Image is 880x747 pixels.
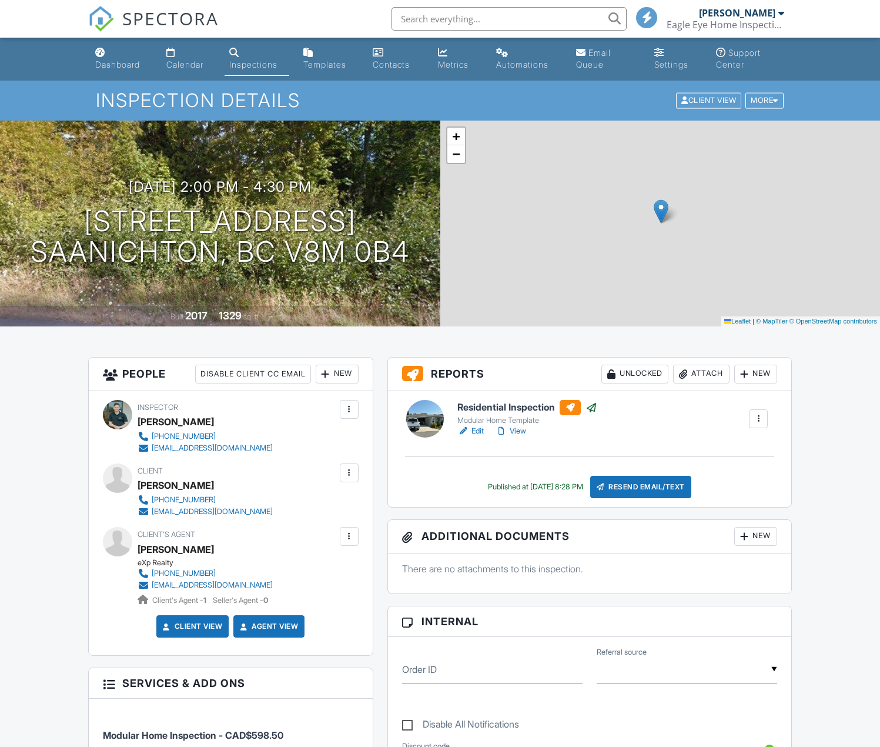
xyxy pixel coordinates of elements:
a: View [496,425,526,437]
div: Templates [303,59,346,69]
a: © OpenStreetMap contributors [789,318,877,325]
a: Edit [457,425,484,437]
a: [EMAIL_ADDRESS][DOMAIN_NAME] [138,442,273,454]
div: Automations [496,59,548,69]
div: Dashboard [95,59,140,69]
a: SPECTORA [88,16,219,41]
a: [PERSON_NAME] [138,541,214,558]
div: [PERSON_NAME] [138,476,214,494]
div: Contacts [373,59,410,69]
div: Inspections [229,59,277,69]
span: + [452,129,460,144]
span: − [452,146,460,161]
a: Zoom out [447,145,465,163]
a: [PHONE_NUMBER] [138,568,273,579]
div: Modular Home Template [457,416,597,425]
label: Order ID [402,663,437,676]
h3: Internal [388,606,792,637]
a: Leaflet [724,318,751,325]
h3: Services & Add ons [89,668,373,699]
a: © MapTiler [756,318,788,325]
a: [EMAIL_ADDRESS][DOMAIN_NAME] [138,506,273,518]
img: The Best Home Inspection Software - Spectora [88,6,114,32]
a: Client View [160,621,223,632]
a: Residential Inspection Modular Home Template [457,400,597,426]
div: 2017 [185,309,208,322]
span: Seller's Agent - [213,596,268,605]
div: [PERSON_NAME] [699,7,775,19]
a: Metrics [433,42,482,76]
div: Published at [DATE] 8:28 PM [488,482,583,492]
div: eXp Realty [138,558,282,568]
div: New [734,527,777,546]
div: Attach [673,365,730,383]
div: Support Center [716,48,761,69]
div: Disable Client CC Email [195,365,311,383]
h1: [STREET_ADDRESS] Saanichton, BC V8M 0B4 [31,206,410,268]
a: Dashboard [91,42,152,76]
p: There are no attachments to this inspection. [402,562,778,575]
label: Disable All Notifications [402,719,519,733]
strong: 0 [263,596,268,605]
div: New [734,365,777,383]
span: sq. ft. [243,312,260,321]
a: Contacts [368,42,424,76]
h3: [DATE] 2:00 pm - 4:30 pm [129,179,312,195]
a: Support Center [711,42,790,76]
a: [PHONE_NUMBER] [138,494,273,506]
a: Client View [675,95,744,104]
div: More [745,93,784,109]
div: [PHONE_NUMBER] [152,432,216,441]
span: Client's Agent - [152,596,208,605]
div: Email Queue [576,48,611,69]
img: Marker [654,199,668,224]
span: Client [138,466,163,475]
a: Zoom in [447,128,465,145]
a: Calendar [162,42,215,76]
span: SPECTORA [122,6,219,31]
div: 1329 [219,309,242,322]
a: Agent View [237,621,298,632]
a: Templates [299,42,359,76]
div: Eagle Eye Home Inspections [667,19,784,31]
div: [EMAIL_ADDRESS][DOMAIN_NAME] [152,581,273,590]
a: [PHONE_NUMBER] [138,431,273,442]
div: New [316,365,359,383]
div: [EMAIL_ADDRESS][DOMAIN_NAME] [152,507,273,516]
div: Resend Email/Text [590,476,691,498]
a: Automations (Basic) [491,42,563,76]
span: Modular Home Inspection - CAD$598.50 [103,729,283,741]
div: [PHONE_NUMBER] [152,569,216,578]
div: [PERSON_NAME] [138,413,214,431]
div: Settings [654,59,688,69]
a: Inspections [225,42,290,76]
span: Client's Agent [138,530,195,539]
span: | [752,318,754,325]
div: Calendar [166,59,203,69]
span: Built [170,312,183,321]
div: [PHONE_NUMBER] [152,495,216,505]
span: Inspector [138,403,178,412]
strong: 1 [203,596,206,605]
a: Email Queue [571,42,640,76]
h6: Residential Inspection [457,400,597,415]
h3: Additional Documents [388,520,792,553]
input: Search everything... [392,7,627,31]
div: [EMAIL_ADDRESS][DOMAIN_NAME] [152,443,273,453]
label: Referral source [597,647,647,658]
h3: People [89,358,373,391]
a: [EMAIL_ADDRESS][DOMAIN_NAME] [138,579,273,591]
h3: Reports [388,358,792,391]
div: Metrics [438,59,469,69]
div: Client View [676,93,741,109]
h1: Inspection Details [96,90,785,111]
a: Settings [650,42,701,76]
div: Unlocked [601,365,668,383]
